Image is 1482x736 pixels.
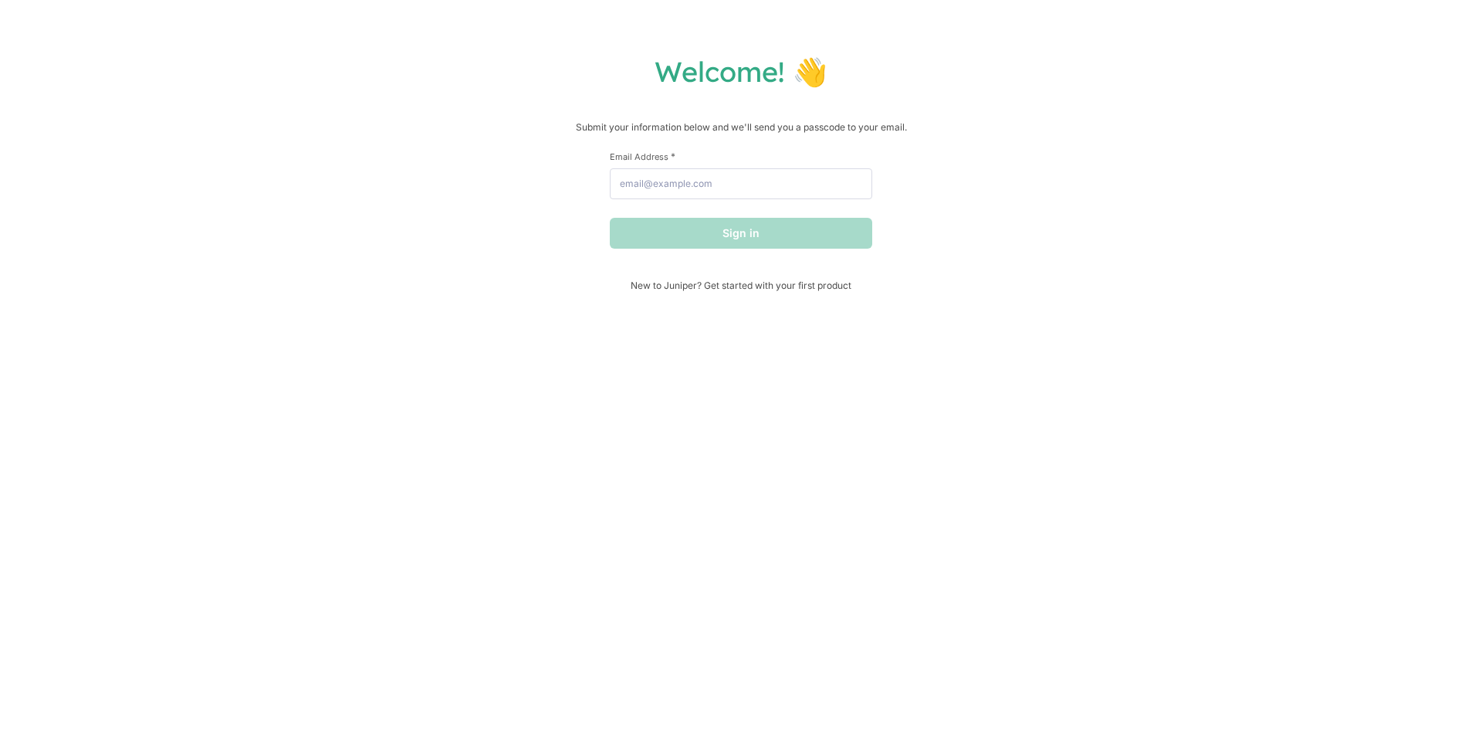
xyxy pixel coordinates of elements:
[671,151,675,162] span: This field is required.
[610,280,872,291] span: New to Juniper? Get started with your first product
[15,120,1467,135] p: Submit your information below and we'll send you a passcode to your email.
[610,168,872,199] input: email@example.com
[15,54,1467,89] h1: Welcome! 👋
[610,151,872,162] label: Email Address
